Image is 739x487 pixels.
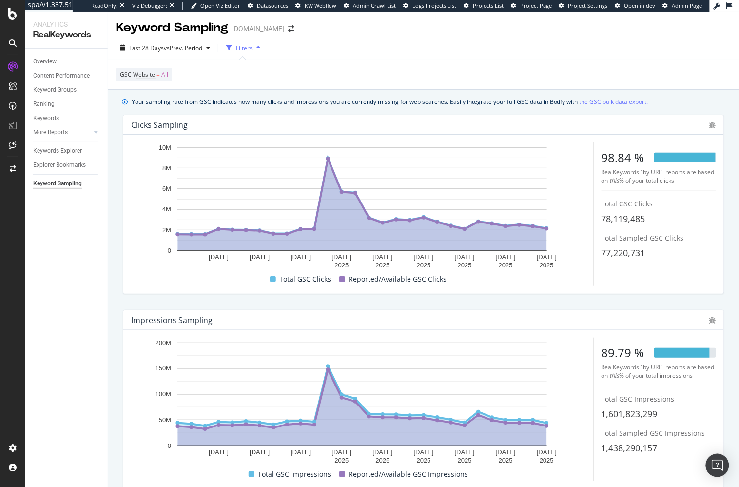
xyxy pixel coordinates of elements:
a: Keyword Sampling [33,179,101,189]
a: the GSC bulk data export. [580,97,648,107]
div: ReadOnly: [91,2,117,10]
text: 2025 [334,262,349,269]
span: Open Viz Editor [200,2,240,9]
div: 98.84 % [602,149,644,166]
span: All [161,68,168,81]
text: 2025 [417,457,431,465]
div: 89.79 % [602,345,644,361]
button: Filters [222,40,264,56]
div: Your sampling rate from GSC indicates how many clicks and impressions you are currently missing f... [132,97,648,107]
text: 50M [159,417,171,424]
a: Admin Crawl List [344,2,396,10]
span: Admin Crawl List [353,2,396,9]
text: 200M [155,339,171,346]
a: KW Webflow [295,2,336,10]
span: Project Settings [568,2,608,9]
div: More Reports [33,127,68,138]
a: Ranking [33,99,101,109]
text: 2025 [334,457,349,465]
text: [DATE] [373,254,393,261]
div: Clicks Sampling [131,120,188,130]
span: 78,119,485 [602,213,645,224]
text: [DATE] [414,254,434,261]
span: Project Page [520,2,552,9]
text: 2025 [417,262,431,269]
span: Total GSC Impressions [258,468,331,480]
i: this [610,176,620,184]
div: A chart. [131,338,593,467]
span: Total Sampled GSC Clicks [602,233,684,243]
a: Overview [33,57,101,67]
div: RealKeywords "by URL" reports are based on % of your total impressions [602,363,716,380]
span: 1,601,823,299 [602,408,658,420]
text: 10M [159,144,171,151]
text: 2025 [499,262,513,269]
text: [DATE] [291,449,311,456]
div: Ranking [33,99,55,109]
text: [DATE] [455,449,475,456]
a: Keywords [33,113,101,123]
text: [DATE] [537,254,557,261]
span: Reported/Available GSC Impressions [349,468,468,480]
text: 0 [168,247,171,254]
span: Projects List [473,2,504,9]
text: 8M [162,165,171,172]
svg: A chart. [131,142,593,272]
span: Total GSC Impressions [602,394,675,404]
text: [DATE] [331,254,351,261]
div: Explorer Bookmarks [33,160,86,170]
div: Open Intercom Messenger [706,454,729,477]
span: Total GSC Clicks [280,273,331,285]
text: 2025 [376,457,390,465]
div: Keyword Groups [33,85,77,95]
span: Total GSC Clicks [602,199,653,208]
span: vs Prev. Period [164,44,202,52]
div: Analytics [33,20,100,29]
text: [DATE] [496,449,516,456]
text: [DATE] [537,449,557,456]
div: Overview [33,57,57,67]
div: Keyword Sampling [116,20,228,36]
text: [DATE] [455,254,475,261]
a: Explorer Bookmarks [33,160,101,170]
a: Keywords Explorer [33,146,101,156]
div: Keywords [33,113,59,123]
text: 6M [162,185,171,193]
a: Open Viz Editor [191,2,240,10]
div: Content Performance [33,71,90,81]
i: this [610,371,620,380]
span: 1,438,290,157 [602,442,658,454]
div: [DOMAIN_NAME] [232,24,284,34]
span: = [156,70,160,79]
text: 2025 [540,262,554,269]
a: Open in dev [615,2,656,10]
span: Datasources [257,2,288,9]
text: 100M [155,391,171,398]
div: arrow-right-arrow-left [288,25,294,32]
span: Reported/Available GSC Clicks [349,273,447,285]
a: Projects List [464,2,504,10]
text: 4M [162,206,171,213]
div: Viz Debugger: [132,2,167,10]
a: Logs Projects List [403,2,456,10]
div: info banner [122,97,725,107]
a: Project Settings [559,2,608,10]
text: 2025 [499,457,513,465]
div: Keywords Explorer [33,146,82,156]
a: Content Performance [33,71,101,81]
div: bug [709,317,716,324]
span: Total Sampled GSC Impressions [602,428,705,438]
a: Admin Page [663,2,702,10]
a: Datasources [248,2,288,10]
div: RealKeywords "by URL" reports are based on % of your total clicks [602,168,716,184]
span: GSC Website [120,70,155,79]
span: Last 28 Days [129,44,164,52]
button: Last 28 DaysvsPrev. Period [116,40,214,56]
span: Open in dev [624,2,656,9]
text: [DATE] [250,254,270,261]
text: 150M [155,365,171,372]
text: [DATE] [250,449,270,456]
a: Keyword Groups [33,85,101,95]
text: 2025 [458,262,472,269]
